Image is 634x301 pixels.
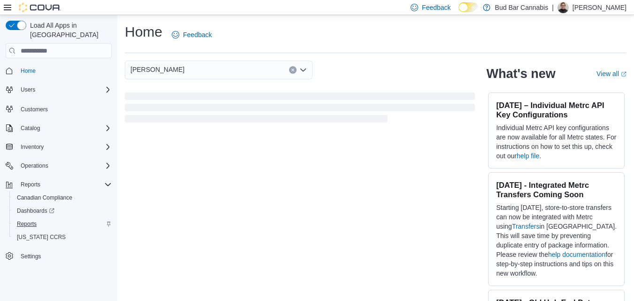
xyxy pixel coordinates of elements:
[17,194,72,201] span: Canadian Compliance
[21,106,48,113] span: Customers
[496,180,617,199] h3: [DATE] - Integrated Metrc Transfers Coming Soon
[21,86,35,93] span: Users
[17,250,112,262] span: Settings
[130,64,184,75] span: [PERSON_NAME]
[596,70,626,77] a: View allExternal link
[2,140,115,154] button: Inventory
[125,94,475,124] span: Loading
[17,141,47,153] button: Inventory
[548,251,605,258] a: help documentation
[17,179,112,190] span: Reports
[168,25,215,44] a: Feedback
[21,143,44,151] span: Inventory
[17,104,52,115] a: Customers
[9,191,115,204] button: Canadian Compliance
[2,159,115,172] button: Operations
[17,233,66,241] span: [US_STATE] CCRS
[21,253,41,260] span: Settings
[6,60,112,287] nav: Complex example
[183,30,212,39] span: Feedback
[17,251,45,262] a: Settings
[21,181,40,188] span: Reports
[2,64,115,77] button: Home
[17,160,52,171] button: Operations
[458,12,459,13] span: Dark Mode
[512,223,540,230] a: Transfers
[17,179,44,190] button: Reports
[17,160,112,171] span: Operations
[458,2,478,12] input: Dark Mode
[17,141,112,153] span: Inventory
[486,66,555,81] h2: What's new
[2,178,115,191] button: Reports
[13,218,40,230] a: Reports
[573,2,626,13] p: [PERSON_NAME]
[9,231,115,244] button: [US_STATE] CCRS
[621,71,626,77] svg: External link
[2,83,115,96] button: Users
[496,203,617,278] p: Starting [DATE], store-to-store transfers can now be integrated with Metrc using in [GEOGRAPHIC_D...
[496,123,617,161] p: Individual Metrc API key configurations are now available for all Metrc states. For instructions ...
[19,3,61,12] img: Cova
[552,2,554,13] p: |
[13,232,112,243] span: Washington CCRS
[17,103,112,115] span: Customers
[289,66,297,74] button: Clear input
[17,65,39,77] a: Home
[299,66,307,74] button: Open list of options
[496,100,617,119] h3: [DATE] – Individual Metrc API Key Configurations
[13,218,112,230] span: Reports
[495,2,549,13] p: Bud Bar Cannabis
[2,102,115,116] button: Customers
[2,122,115,135] button: Catalog
[13,192,112,203] span: Canadian Compliance
[422,3,451,12] span: Feedback
[9,204,115,217] a: Dashboards
[17,84,39,95] button: Users
[21,162,48,170] span: Operations
[13,205,112,216] span: Dashboards
[13,192,76,203] a: Canadian Compliance
[21,67,36,75] span: Home
[13,205,58,216] a: Dashboards
[517,152,539,160] a: help file
[17,123,44,134] button: Catalog
[21,124,40,132] span: Catalog
[26,21,112,39] span: Load All Apps in [GEOGRAPHIC_DATA]
[17,207,54,215] span: Dashboards
[2,249,115,263] button: Settings
[9,217,115,231] button: Reports
[17,220,37,228] span: Reports
[558,2,569,13] div: Matthew J
[17,65,112,77] span: Home
[125,23,162,41] h1: Home
[17,123,112,134] span: Catalog
[13,232,69,243] a: [US_STATE] CCRS
[17,84,112,95] span: Users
